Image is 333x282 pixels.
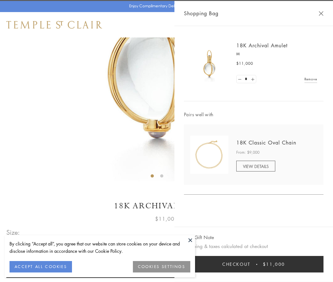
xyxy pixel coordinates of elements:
[236,60,253,67] span: $11,000
[129,3,201,9] p: Enjoy Complimentary Delivery & Returns
[222,261,251,268] span: Checkout
[190,136,228,174] img: N88865-OV18
[237,75,243,83] a: Set quantity to 0
[155,215,178,223] span: $11,000
[6,227,20,238] span: Size:
[236,42,288,49] a: 18K Archival Amulet
[6,200,327,211] h1: 18K Archival Amulet
[10,261,72,272] button: ACCEPT ALL COOKIES
[304,76,317,83] a: Remove
[243,163,269,169] span: VIEW DETAILS
[184,111,323,118] span: Pairs well with
[10,240,190,255] div: By clicking “Accept all”, you agree that our website can store cookies on your device and disclos...
[236,161,275,171] a: VIEW DETAILS
[319,11,323,16] button: Close Shopping Bag
[184,242,323,250] p: Shipping & taxes calculated at checkout
[236,51,317,57] p: M
[184,9,219,17] span: Shopping Bag
[190,44,228,83] img: 18K Archival Amulet
[6,21,102,29] img: Temple St. Clair
[236,149,259,156] span: From: $9,000
[263,261,285,268] span: $11,000
[236,139,296,146] a: 18K Classic Oval Chain
[249,75,256,83] a: Set quantity to 2
[133,261,190,272] button: COOKIES SETTINGS
[184,256,323,272] button: Checkout $11,000
[184,233,214,241] button: Add Gift Note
